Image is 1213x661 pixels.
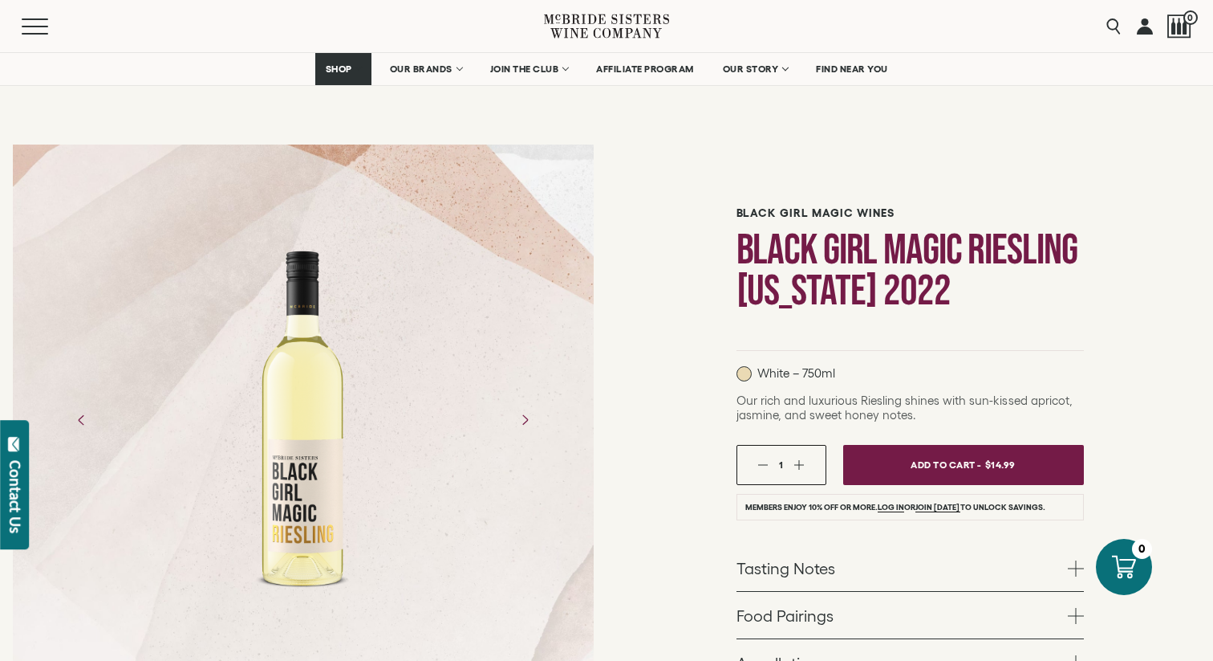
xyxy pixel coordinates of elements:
[736,366,835,382] p: White – 750ml
[736,592,1084,639] a: Food Pairings
[985,453,1016,476] span: $14.99
[843,445,1084,485] button: Add To Cart - $14.99
[490,63,559,75] span: JOIN THE CLUB
[480,53,578,85] a: JOIN THE CLUB
[326,63,353,75] span: SHOP
[878,503,904,512] a: Log in
[723,63,779,75] span: OUR STORY
[805,53,899,85] a: FIND NEAR YOU
[736,230,1084,312] h1: Black Girl Magic Riesling [US_STATE] 2022
[736,394,1073,422] span: Our rich and luxurious Riesling shines with sun-kissed apricot, jasmine, and sweet honey notes.
[390,63,452,75] span: OUR BRANDS
[1132,539,1152,559] div: 0
[7,460,23,533] div: Contact Us
[315,53,371,85] a: SHOP
[379,53,472,85] a: OUR BRANDS
[712,53,798,85] a: OUR STORY
[816,63,888,75] span: FIND NEAR YOU
[911,453,981,476] span: Add To Cart -
[736,206,1084,220] h6: Black Girl Magic Wines
[1183,10,1198,25] span: 0
[736,545,1084,591] a: Tasting Notes
[586,53,704,85] a: AFFILIATE PROGRAM
[596,63,694,75] span: AFFILIATE PROGRAM
[22,18,79,35] button: Mobile Menu Trigger
[779,459,783,470] span: 1
[736,494,1084,520] li: Members enjoy 10% off or more. or to unlock savings.
[504,399,546,441] button: Next
[915,503,959,512] a: join [DATE]
[61,399,103,441] button: Previous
